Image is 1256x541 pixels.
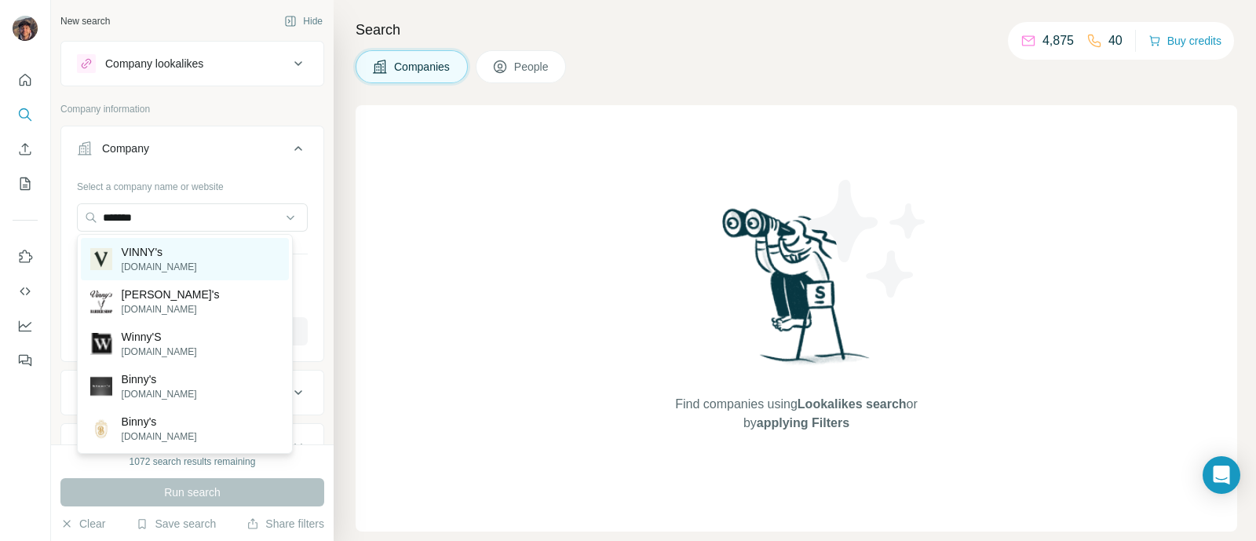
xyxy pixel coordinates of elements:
button: Industry [61,374,323,411]
div: Company lookalikes [105,56,203,71]
button: Enrich CSV [13,135,38,163]
span: People [514,59,550,75]
p: [PERSON_NAME]'s [122,287,220,302]
p: VINNY's [122,244,197,260]
button: Company lookalikes [61,45,323,82]
p: Company information [60,102,324,116]
button: Hide [273,9,334,33]
button: Clear [60,516,105,532]
img: Vinny's [90,291,112,313]
img: Surfe Illustration - Woman searching with binoculars [715,204,878,379]
img: VINNY's [90,248,112,270]
button: HQ location [61,427,323,465]
div: New search [60,14,110,28]
img: Avatar [13,16,38,41]
div: Select a company name or website [77,174,308,194]
p: [DOMAIN_NAME] [122,430,197,444]
span: Lookalikes search [798,397,907,411]
span: applying Filters [757,416,849,430]
button: My lists [13,170,38,198]
p: Binny's [122,371,197,387]
img: Winny'S [90,333,112,355]
p: [DOMAIN_NAME] [122,387,197,401]
div: Company [102,141,149,156]
button: Quick start [13,66,38,94]
img: Surfe Illustration - Stars [797,168,938,309]
p: [DOMAIN_NAME] [122,260,197,274]
button: Buy credits [1148,30,1221,52]
p: [DOMAIN_NAME] [122,302,220,316]
span: Companies [394,59,451,75]
img: Binny's [90,375,112,397]
img: Binny's [90,418,112,440]
button: Save search [136,516,216,532]
button: Feedback [13,346,38,375]
button: Share filters [246,516,324,532]
button: Company [61,130,323,174]
p: Winny'S [122,329,197,345]
button: Use Surfe API [13,277,38,305]
h4: Search [356,19,1237,41]
p: [DOMAIN_NAME] [122,345,197,359]
div: 1072 search results remaining [130,455,256,469]
p: 4,875 [1042,31,1074,50]
p: Binny's [122,414,197,430]
button: Dashboard [13,312,38,340]
button: Use Surfe on LinkedIn [13,243,38,271]
button: Search [13,101,38,129]
span: Find companies using or by [670,395,922,433]
div: Open Intercom Messenger [1203,456,1240,494]
p: 40 [1108,31,1123,50]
